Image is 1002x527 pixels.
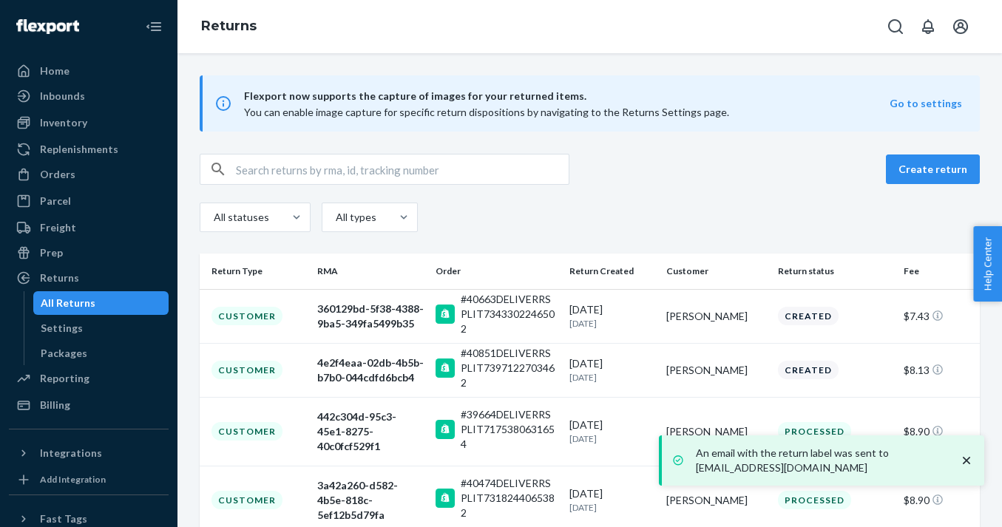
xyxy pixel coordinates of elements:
[33,341,169,365] a: Packages
[40,371,89,386] div: Reporting
[41,321,83,336] div: Settings
[9,441,169,465] button: Integrations
[696,446,944,475] p: An email with the return label was sent to [EMAIL_ADDRESS][DOMAIN_NAME]
[236,154,569,184] input: Search returns by rma, id, tracking number
[778,491,851,509] div: Processed
[40,220,76,235] div: Freight
[40,167,75,182] div: Orders
[913,12,943,41] button: Open notifications
[214,210,267,225] div: All statuses
[40,271,79,285] div: Returns
[563,254,660,289] th: Return Created
[41,296,95,310] div: All Returns
[946,12,975,41] button: Open account menu
[33,316,169,340] a: Settings
[317,478,424,523] div: 3a42a260-d582-4b5e-818c-5ef12b5d79fa
[569,302,654,330] div: [DATE]
[9,393,169,417] a: Billing
[569,317,654,330] p: [DATE]
[40,89,85,103] div: Inbounds
[9,137,169,161] a: Replenishments
[569,356,654,384] div: [DATE]
[9,266,169,290] a: Returns
[189,5,268,48] ol: breadcrumbs
[9,111,169,135] a: Inventory
[201,18,257,34] a: Returns
[9,471,169,489] a: Add Integration
[461,346,558,390] div: #40851DELIVERRSPLIT7397122703462
[211,422,282,441] div: Customer
[311,254,430,289] th: RMA
[40,142,118,157] div: Replenishments
[9,189,169,213] a: Parcel
[9,59,169,83] a: Home
[898,254,980,289] th: Fee
[666,309,766,324] div: [PERSON_NAME]
[898,397,980,466] td: $8.90
[9,163,169,186] a: Orders
[881,12,910,41] button: Open Search Box
[772,254,898,289] th: Return status
[898,343,980,397] td: $8.13
[33,291,169,315] a: All Returns
[666,493,766,508] div: [PERSON_NAME]
[569,432,654,445] p: [DATE]
[211,361,282,379] div: Customer
[430,254,563,289] th: Order
[40,511,87,526] div: Fast Tags
[139,12,169,41] button: Close Navigation
[778,361,839,379] div: Created
[890,96,962,111] button: Go to settings
[660,254,772,289] th: Customer
[317,302,424,331] div: 360129bd-5f38-4388-9ba5-349fa5499b35
[40,473,106,486] div: Add Integration
[200,254,311,289] th: Return Type
[41,346,87,361] div: Packages
[569,501,654,514] p: [DATE]
[666,363,766,378] div: [PERSON_NAME]
[40,194,71,208] div: Parcel
[211,491,282,509] div: Customer
[569,486,654,514] div: [DATE]
[9,241,169,265] a: Prep
[778,307,839,325] div: Created
[244,106,729,118] span: You can enable image capture for specific return dispositions by navigating to the Returns Settin...
[9,367,169,390] a: Reporting
[244,87,890,105] span: Flexport now supports the capture of images for your returned items.
[40,446,102,460] div: Integrations
[973,226,1002,302] button: Help Center
[569,371,654,384] p: [DATE]
[40,64,70,78] div: Home
[461,292,558,336] div: #40663DELIVERRSPLIT7343302246502
[40,115,87,130] div: Inventory
[211,307,282,325] div: Customer
[666,424,766,439] div: [PERSON_NAME]
[898,289,980,343] td: $7.43
[16,19,79,34] img: Flexport logo
[9,84,169,108] a: Inbounds
[778,422,851,441] div: Processed
[461,476,558,520] div: #40474DELIVERRSPLIT7318244065382
[959,453,974,468] svg: close toast
[40,245,63,260] div: Prep
[336,210,374,225] div: All types
[9,216,169,239] a: Freight
[569,418,654,445] div: [DATE]
[461,407,558,452] div: #39664DELIVERRSPLIT7175380631654
[886,154,980,184] button: Create return
[40,398,70,412] div: Billing
[317,409,424,454] div: 442c304d-95c3-45e1-8275-40c0fcf529f1
[317,356,424,385] div: 4e2f4eaa-02db-4b5b-b7b0-044cdfd6bcb4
